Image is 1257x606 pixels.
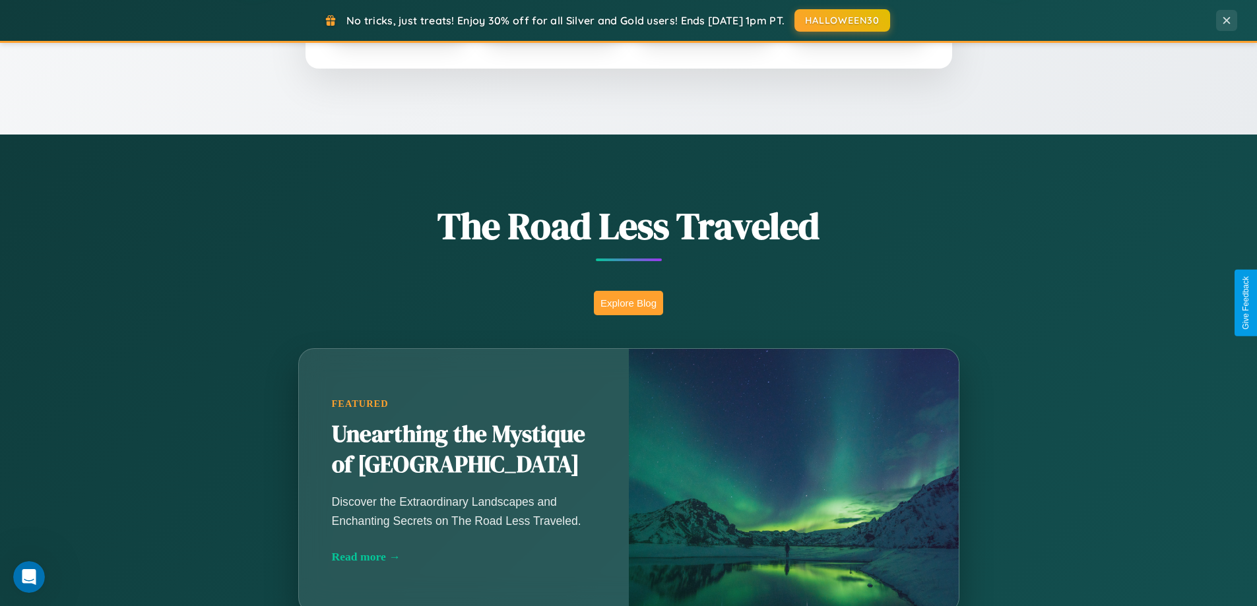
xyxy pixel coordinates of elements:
div: Featured [332,398,596,409]
h2: Unearthing the Mystique of [GEOGRAPHIC_DATA] [332,419,596,480]
span: No tricks, just treats! Enjoy 30% off for all Silver and Gold users! Ends [DATE] 1pm PT. [346,14,785,27]
iframe: Intercom live chat [13,561,45,593]
h1: The Road Less Traveled [233,200,1025,251]
div: Give Feedback [1241,276,1250,330]
button: HALLOWEEN30 [794,9,890,32]
p: Discover the Extraordinary Landscapes and Enchanting Secrets on The Road Less Traveled. [332,493,596,530]
div: Read more → [332,550,596,564]
button: Explore Blog [594,291,663,315]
